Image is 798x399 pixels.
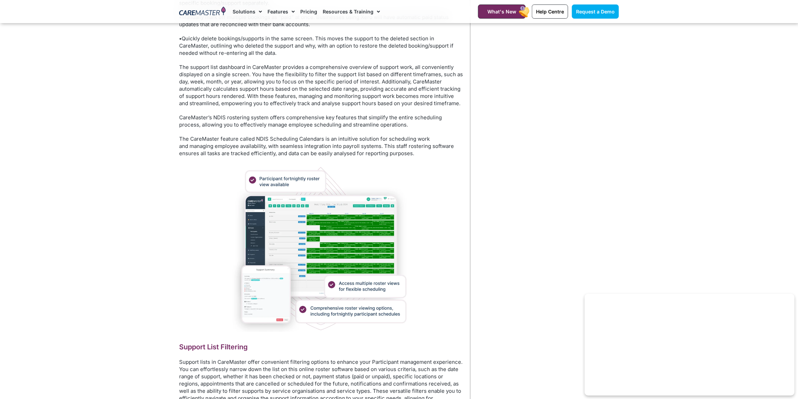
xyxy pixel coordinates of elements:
[179,63,463,107] p: The support list dashboard in CareMaster provides a comprehensive overview of support work, all c...
[179,35,182,42] strong: •
[179,342,463,351] h2: Support List Filtering
[536,9,564,14] span: Help Centre
[572,4,619,19] a: Request a Demo
[585,294,795,396] iframe: Popup CTA
[179,135,463,157] p: The CareMaster feature called NDIS Scheduling Calendars is an intuitive solution for scheduling w...
[179,7,226,17] img: CareMaster Logo
[179,114,463,128] p: CareMaster’s NDIS rostering system offers comprehensive key features that simplify the entire sch...
[478,4,526,19] a: What's New
[487,9,516,14] span: What's New
[532,4,568,19] a: Help Centre
[179,35,463,57] p: Quickly delete bookings/supports in the same screen. This moves the support to the deleted sectio...
[576,9,615,14] span: Request a Demo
